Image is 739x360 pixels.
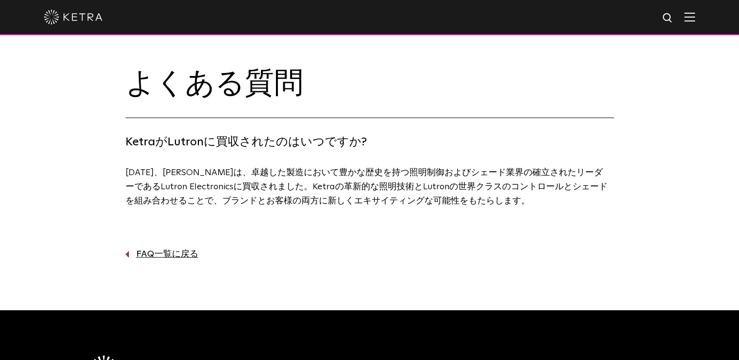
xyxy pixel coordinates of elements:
img: 検索アイコン [662,12,674,24]
a: FAQ一覧に戻る [126,247,614,261]
img: ketra-logo-2019-white [44,10,103,24]
h1: よくある質問 [126,68,614,118]
h4: KetraがLutronに買収されたのはいつですか? [126,133,614,151]
img: Hamburger%20Nav.svg [684,12,695,21]
p: [DATE]、[PERSON_NAME]は、卓越した製造において豊かな歴史を持つ照明制御およびシェード業界の確立されたリーダーであるLutron Electronicsに買収されました。Ketr... [126,166,609,208]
